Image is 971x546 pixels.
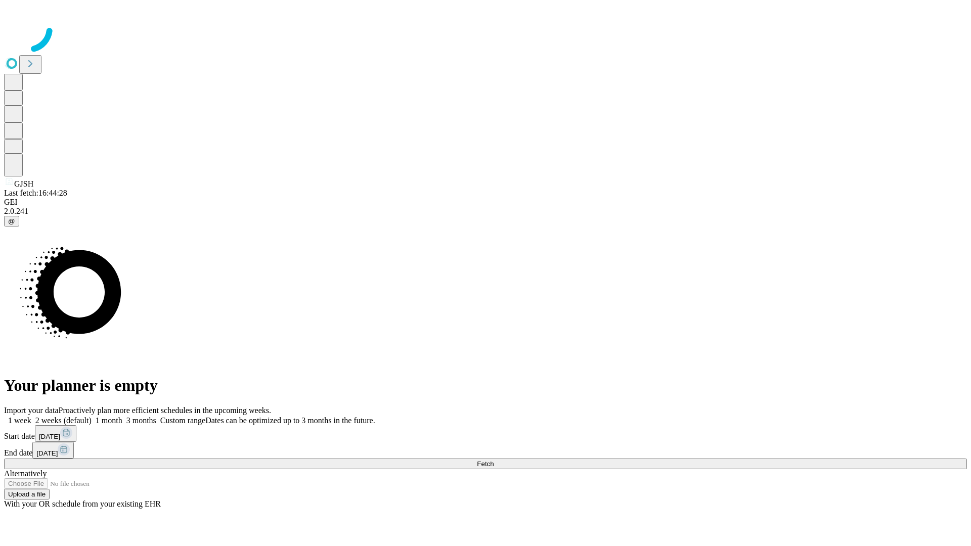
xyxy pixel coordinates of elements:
[39,433,60,440] span: [DATE]
[4,207,967,216] div: 2.0.241
[4,406,59,415] span: Import your data
[35,416,92,425] span: 2 weeks (default)
[4,425,967,442] div: Start date
[160,416,205,425] span: Custom range
[96,416,122,425] span: 1 month
[4,489,50,499] button: Upload a file
[32,442,74,459] button: [DATE]
[59,406,271,415] span: Proactively plan more efficient schedules in the upcoming weeks.
[8,217,15,225] span: @
[4,216,19,226] button: @
[4,469,47,478] span: Alternatively
[36,449,58,457] span: [DATE]
[4,376,967,395] h1: Your planner is empty
[14,179,33,188] span: GJSH
[4,198,967,207] div: GEI
[126,416,156,425] span: 3 months
[477,460,494,468] span: Fetch
[4,499,161,508] span: With your OR schedule from your existing EHR
[4,459,967,469] button: Fetch
[4,189,67,197] span: Last fetch: 16:44:28
[35,425,76,442] button: [DATE]
[205,416,375,425] span: Dates can be optimized up to 3 months in the future.
[4,442,967,459] div: End date
[8,416,31,425] span: 1 week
